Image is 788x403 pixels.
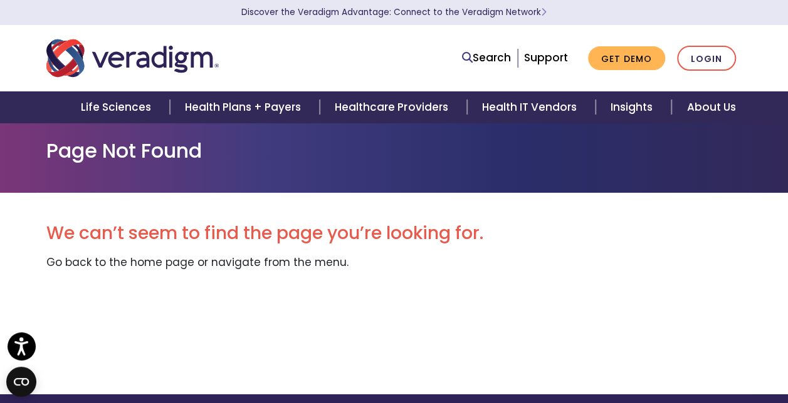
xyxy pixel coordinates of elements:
a: Health IT Vendors [467,91,596,123]
a: Discover the Veradigm Advantage: Connect to the Veradigm NetworkLearn More [241,6,547,18]
a: Search [462,49,511,66]
h1: Page Not Found [46,139,742,163]
a: About Us [671,91,750,123]
h2: We can’t seem to find the page you’re looking for. [46,223,742,244]
a: Support [524,50,568,65]
span: Learn More [541,6,547,18]
a: Life Sciences [66,91,170,123]
p: Go back to the home page or navigate from the menu. [46,254,742,271]
a: Health Plans + Payers [170,91,320,123]
a: Get Demo [588,46,665,71]
a: Login [677,46,736,71]
a: Healthcare Providers [320,91,466,123]
img: Veradigm logo [46,38,219,79]
button: Open CMP widget [6,367,36,397]
iframe: Drift Chat Widget [547,313,773,388]
a: Insights [596,91,671,123]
